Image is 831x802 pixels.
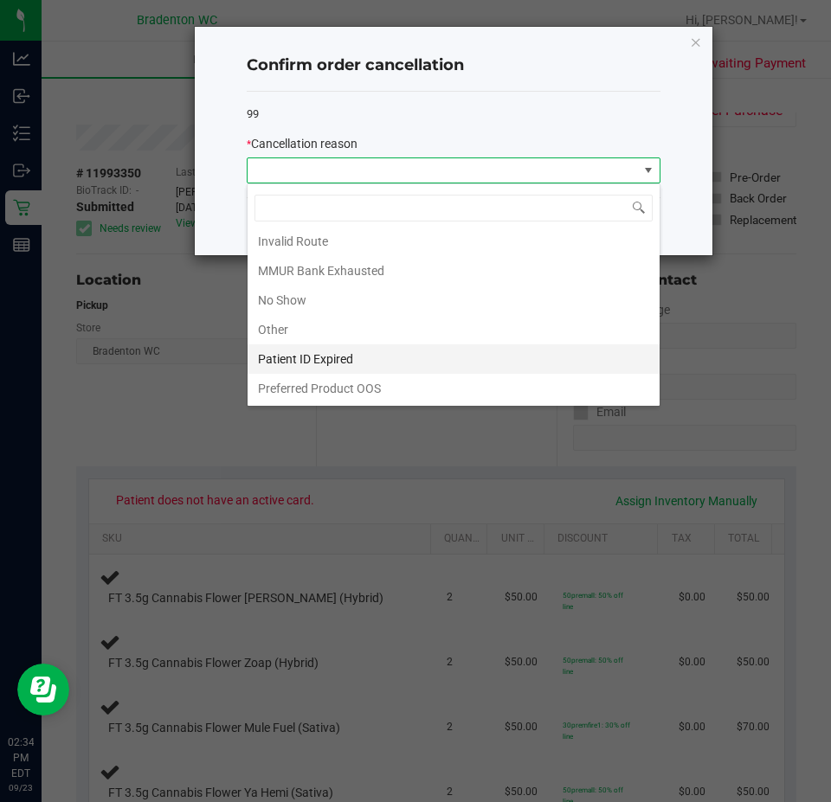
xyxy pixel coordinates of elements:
[248,256,660,286] li: MMUR Bank Exhausted
[17,664,69,715] iframe: Resource center
[248,227,660,256] li: Invalid Route
[248,315,660,344] li: Other
[248,374,660,403] li: Preferred Product OOS
[247,55,660,77] h4: Confirm order cancellation
[247,107,259,120] span: 99
[248,286,660,315] li: No Show
[251,137,358,151] span: Cancellation reason
[248,344,660,374] li: Patient ID Expired
[690,31,702,52] button: Close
